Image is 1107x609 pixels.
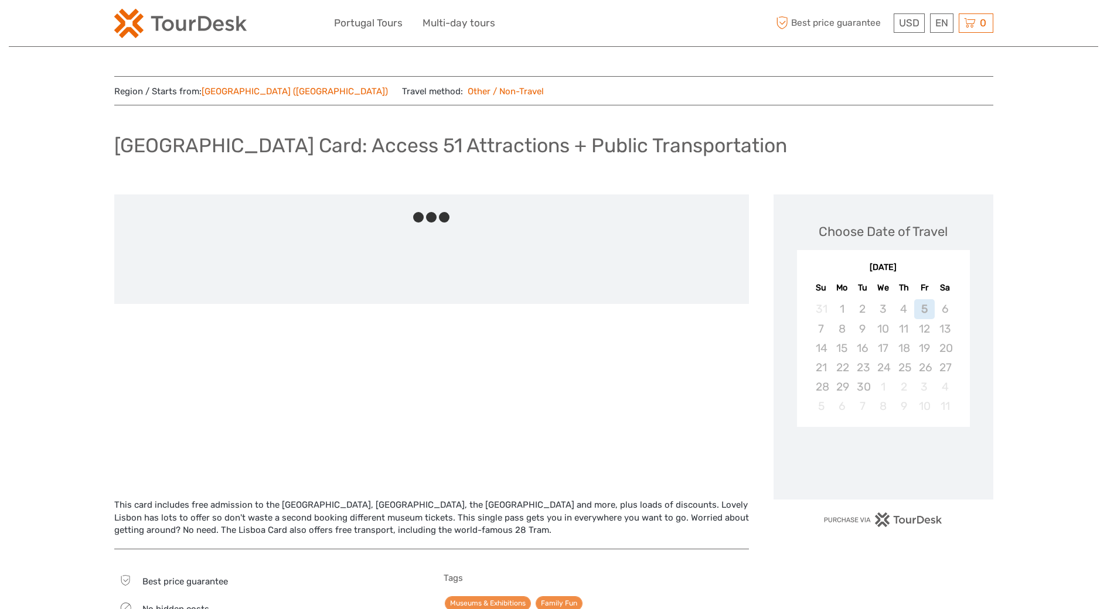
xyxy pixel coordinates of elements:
div: Not available Sunday, September 28th, 2025 [811,377,832,396]
div: Not available Thursday, October 2nd, 2025 [894,377,914,396]
span: Best price guarantee [142,576,228,587]
div: Not available Tuesday, September 23rd, 2025 [852,358,873,377]
div: Not available Saturday, September 27th, 2025 [935,358,955,377]
div: Not available Thursday, September 11th, 2025 [894,319,914,338]
div: Not available Tuesday, September 9th, 2025 [852,319,873,338]
div: Sa [935,280,955,296]
div: Not available Friday, September 12th, 2025 [914,319,935,338]
span: USD [899,17,919,29]
span: Travel method: [402,83,544,99]
div: Not available Sunday, September 14th, 2025 [811,338,832,358]
div: Choose Date of Travel [819,223,948,241]
div: Not available Friday, September 26th, 2025 [914,358,935,377]
div: This card includes free admission to the [GEOGRAPHIC_DATA], [GEOGRAPHIC_DATA], the [GEOGRAPHIC_DA... [114,499,749,536]
div: Not available Thursday, September 18th, 2025 [894,338,914,358]
div: Not available Wednesday, October 8th, 2025 [873,396,893,416]
img: PurchaseViaTourDesk.png [823,512,942,527]
div: Not available Friday, September 5th, 2025 [914,299,935,319]
div: Not available Thursday, September 4th, 2025 [894,299,914,319]
div: Not available Saturday, October 4th, 2025 [935,377,955,396]
div: Not available Sunday, August 31st, 2025 [811,299,832,319]
div: Not available Wednesday, September 10th, 2025 [873,319,893,338]
div: Not available Friday, October 3rd, 2025 [914,377,935,396]
div: Th [894,280,914,296]
div: EN [930,13,953,33]
div: Not available Wednesday, September 17th, 2025 [873,338,893,358]
span: Region / Starts from: [114,85,388,98]
div: Not available Monday, September 1st, 2025 [832,299,852,319]
div: Not available Tuesday, September 30th, 2025 [852,377,873,396]
div: Not available Saturday, September 20th, 2025 [935,338,955,358]
div: Not available Monday, September 8th, 2025 [832,319,852,338]
a: [GEOGRAPHIC_DATA] ([GEOGRAPHIC_DATA]) [202,86,388,97]
div: Not available Monday, October 6th, 2025 [832,396,852,416]
div: Mo [832,280,852,296]
div: Not available Sunday, September 7th, 2025 [811,319,832,338]
div: Not available Sunday, October 5th, 2025 [811,396,832,416]
div: Not available Monday, September 22nd, 2025 [832,358,852,377]
div: Not available Monday, September 15th, 2025 [832,338,852,358]
span: 0 [978,17,988,29]
img: 2254-3441b4b5-4e5f-4d00-b396-31f1d84a6ebf_logo_small.png [114,9,247,38]
div: Not available Wednesday, September 3rd, 2025 [873,299,893,319]
h1: [GEOGRAPHIC_DATA] Card: Access 51 Attractions + Public Transportation [114,134,787,158]
div: Not available Saturday, October 11th, 2025 [935,396,955,416]
h5: Tags [444,573,749,583]
div: month 2025-09 [801,299,966,416]
div: [DATE] [797,262,970,274]
div: Not available Monday, September 29th, 2025 [832,377,852,396]
div: Not available Tuesday, October 7th, 2025 [852,396,873,416]
div: Loading... [880,457,887,465]
div: Not available Thursday, October 9th, 2025 [894,396,914,416]
div: Fr [914,280,935,296]
a: Portugal Tours [334,15,403,32]
span: Best price guarantee [774,13,891,33]
div: Not available Friday, October 10th, 2025 [914,396,935,416]
div: Not available Friday, September 19th, 2025 [914,338,935,358]
a: Other / Non-Travel [463,86,544,97]
div: Not available Wednesday, October 1st, 2025 [873,377,893,396]
div: Not available Wednesday, September 24th, 2025 [873,358,893,377]
div: Not available Saturday, September 13th, 2025 [935,319,955,338]
div: Tu [852,280,873,296]
div: Not available Tuesday, September 2nd, 2025 [852,299,873,319]
div: Not available Sunday, September 21st, 2025 [811,358,832,377]
div: Not available Saturday, September 6th, 2025 [935,299,955,319]
div: We [873,280,893,296]
div: Su [811,280,832,296]
div: Not available Tuesday, September 16th, 2025 [852,338,873,358]
a: Multi-day tours [423,15,495,32]
div: Not available Thursday, September 25th, 2025 [894,358,914,377]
